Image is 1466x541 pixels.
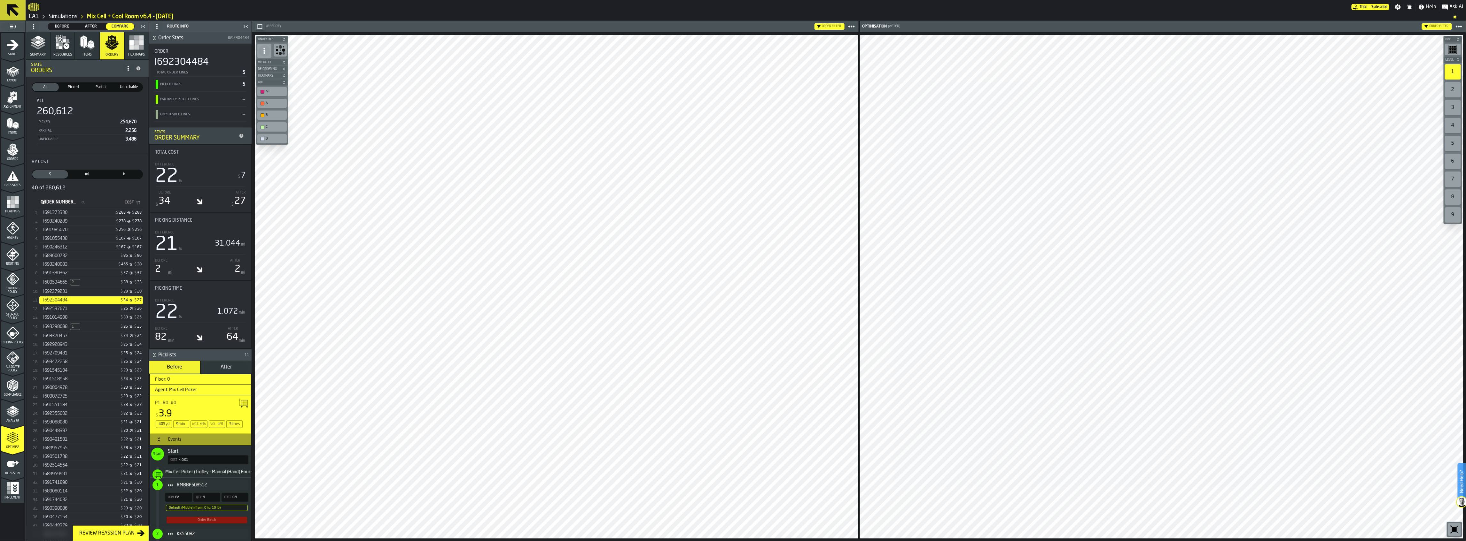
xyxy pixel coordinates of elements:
span: Picking Distance [155,218,192,223]
label: button-switch-multi-Unpickable (3,486) [115,82,143,92]
div: stat-Order [149,44,252,127]
div: StatList-item-Picked Lines [154,77,246,92]
div: StatList-item-Total Order Lines [154,68,246,77]
span: 2,256 [125,128,136,133]
span: I690246312 [43,245,67,250]
div: stat-Picking Distance [150,213,251,280]
label: button-switch-multi-Before [48,23,77,30]
span: Stacking Policy [1,287,24,294]
div: Title [155,150,246,155]
span: Total Cost [155,150,179,155]
a: link-to-/wh/i/76e2a128-1b54-4d66-80d4-05ae4c277723/pricing/ [1352,4,1389,10]
div: button-toolbar-undefined [1444,188,1462,206]
div: StatList-item-Partial [37,126,138,135]
span: I689600732 [43,253,67,258]
div: StatList-item-[object Object] [39,269,143,277]
div: 27 [234,195,246,207]
div: A+ [259,88,285,95]
span: Heatmaps [1,210,24,213]
span: I692304484 [43,298,67,303]
label: Difference [155,161,174,167]
div: 27 [137,298,142,302]
div: StatList-item-[object Object] [39,277,143,287]
label: button-toggle-Help [1416,3,1439,11]
div: thumb [48,23,76,30]
div: StatList-item-[object Object] [39,225,143,234]
div: Title [32,159,143,164]
div: Partial [38,129,123,133]
span: By Cost [32,159,49,164]
div: StatList-item-[object Object] [39,313,143,322]
span: Analytics [257,38,281,41]
span: $ [134,289,136,294]
span: I692537671 [43,306,67,311]
div: B [259,112,285,118]
span: $ [134,315,136,320]
span: Items [1,131,24,135]
li: menu Items [1,111,24,137]
div: 3 [1445,100,1461,115]
li: menu Assignment [1,85,24,111]
div: button-toolbar-undefined [256,121,288,133]
div: 9 [1445,207,1461,223]
li: menu Data Stats [1,164,24,189]
div: 34 [123,298,128,302]
span: Orders [105,53,118,57]
span: Start [1,53,24,56]
div: 278 [135,219,142,224]
span: 3,486 [125,137,136,141]
div: A+ [266,89,285,94]
span: $ [121,315,123,320]
span: I691373330 [43,210,67,215]
span: $ [134,262,136,267]
span: $ [132,236,134,241]
div: 86 [137,254,142,258]
button: button- [1444,57,1462,63]
div: 64 [227,331,238,343]
div: 256 [135,228,142,232]
span: $ [134,334,136,338]
span: Picking Policy [1,341,24,344]
label: button-switch-multi-All (260,612) [32,82,59,92]
div: 38 [137,262,142,267]
div: button-toolbar-undefined [256,109,288,121]
div: 2 [1445,82,1461,97]
span: Items [82,53,92,57]
span: $ [121,307,123,311]
div: thumb [32,83,59,91]
svg: Show Congestion [275,45,285,55]
span: $ [121,342,123,347]
div: 37 [123,271,128,275]
span: mi [241,270,245,275]
div: StatList-item-[object Object] [39,340,143,349]
div: button-toolbar-undefined [1444,63,1462,81]
span: I693370457 [43,333,67,339]
span: $ [116,210,118,215]
span: 5 [243,82,245,87]
a: link-to-/wh/i/76e2a128-1b54-4d66-80d4-05ae4c277723 [29,13,39,20]
span: — [243,112,245,117]
div: 34 [159,195,170,207]
div: StatList-item-[object Object] [39,322,143,331]
span: Layout [1,79,24,82]
label: After [230,257,240,263]
div: StatList-item-[object Object] [39,217,143,225]
div: Picked [38,120,118,124]
span: I693298088 [43,324,67,329]
span: Re-Ordering [257,67,281,71]
div: button-toolbar-undefined [1444,134,1462,152]
div: Title [155,218,246,223]
div: 31,044 [215,239,246,249]
button: button- [255,23,265,30]
div: 8 [1445,189,1461,205]
div: button-toolbar-undefined [256,133,288,145]
li: menu Picking Policy [1,321,24,347]
div: button-toolbar-undefined [256,86,288,97]
span: Heatmaps [128,53,145,57]
span: $ [116,236,118,241]
a: link-to-/wh/i/76e2a128-1b54-4d66-80d4-05ae4c277723 [49,13,77,20]
div: 21 [155,235,212,255]
div: 167 [119,245,126,249]
span: Velocity [257,61,281,64]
